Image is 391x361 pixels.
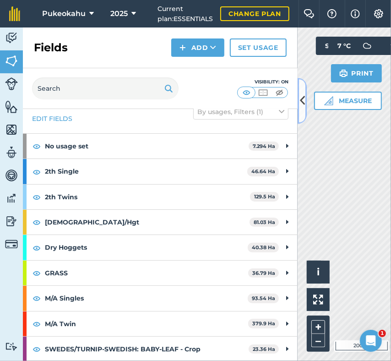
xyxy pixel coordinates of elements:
[5,54,18,68] img: svg+xml;base64,PHN2ZyB4bWxucz0iaHR0cDovL3d3dy53My5vcmcvMjAwMC9zdmciIHdpZHRoPSI1NiIgaGVpZ2h0PSI2MC...
[373,9,384,18] img: A cog icon
[252,270,275,276] strong: 36.79 Ha
[5,191,18,205] img: svg+xml;base64,PD94bWwgdmVyc2lvbj0iMS4wIiBlbmNvZGluZz0idXRmLTgiPz4KPCEtLSBHZW5lcmF0b3I6IEFkb2JlIE...
[254,193,275,200] strong: 129.5 Ha
[45,185,250,209] strong: 2th Twins
[252,244,275,251] strong: 40.38 Ha
[230,38,287,57] a: Set usage
[9,6,20,21] img: fieldmargin Logo
[23,210,298,235] div: [DEMOGRAPHIC_DATA]/Hgt81.03 Ha
[5,123,18,137] img: svg+xml;base64,PHN2ZyB4bWxucz0iaHR0cDovL3d3dy53My5vcmcvMjAwMC9zdmciIHdpZHRoPSI1NiIgaGVpZ2h0PSI2MC...
[45,286,248,311] strong: M/A Singles
[254,219,275,225] strong: 81.03 Ha
[23,261,298,285] div: GRASS36.79 Ha
[314,92,382,110] button: Measure
[34,40,68,55] h2: Fields
[32,77,179,99] input: Search
[5,214,18,228] img: svg+xml;base64,PD94bWwgdmVyc2lvbj0iMS4wIiBlbmNvZGluZz0idXRmLTgiPz4KPCEtLSBHZW5lcmF0b3I6IEFkb2JlIE...
[193,104,288,119] button: By usages, Filters (1)
[324,96,333,105] img: Ruler icon
[331,64,382,82] button: Print
[33,344,41,355] img: svg+xml;base64,PHN2ZyB4bWxucz0iaHR0cDovL3d3dy53My5vcmcvMjAwMC9zdmciIHdpZHRoPSIxOCIgaGVpZ2h0PSIyNC...
[5,146,18,159] img: svg+xml;base64,PD94bWwgdmVyc2lvbj0iMS4wIiBlbmNvZGluZz0idXRmLTgiPz4KPCEtLSBHZW5lcmF0b3I6IEFkb2JlIE...
[171,38,224,57] button: Add
[45,235,248,260] strong: Dry Hoggets
[33,318,41,329] img: svg+xml;base64,PHN2ZyB4bWxucz0iaHR0cDovL3d3dy53My5vcmcvMjAwMC9zdmciIHdpZHRoPSIxOCIgaGVpZ2h0PSIyNC...
[328,37,382,55] button: 7 °C
[157,4,213,24] span: Current plan : ESSENTIALS
[311,320,325,334] button: +
[253,143,275,149] strong: 7.294 Ha
[45,261,248,285] strong: GRASS
[5,77,18,90] img: svg+xml;base64,PD94bWwgdmVyc2lvbj0iMS4wIiBlbmNvZGluZz0idXRmLTgiPz4KPCEtLSBHZW5lcmF0b3I6IEFkb2JlIE...
[32,114,72,124] a: Edit fields
[274,88,285,97] img: svg+xml;base64,PHN2ZyB4bWxucz0iaHR0cDovL3d3dy53My5vcmcvMjAwMC9zdmciIHdpZHRoPSI1MCIgaGVpZ2h0PSI0MC...
[45,159,247,184] strong: 2th Single
[23,312,298,336] div: M/A Twin379.9 Ha
[358,37,376,55] img: svg+xml;base64,PD94bWwgdmVyc2lvbj0iMS4wIiBlbmNvZGluZz0idXRmLTgiPz4KPCEtLSBHZW5lcmF0b3I6IEFkb2JlIE...
[311,334,325,347] button: –
[110,8,128,19] span: 2025
[5,238,18,251] img: svg+xml;base64,PD94bWwgdmVyc2lvbj0iMS4wIiBlbmNvZGluZz0idXRmLTgiPz4KPCEtLSBHZW5lcmF0b3I6IEFkb2JlIE...
[5,342,18,351] img: svg+xml;base64,PD94bWwgdmVyc2lvbj0iMS4wIiBlbmNvZGluZz0idXRmLTgiPz4KPCEtLSBHZW5lcmF0b3I6IEFkb2JlIE...
[33,293,41,304] img: svg+xml;base64,PHN2ZyB4bWxucz0iaHR0cDovL3d3dy53My5vcmcvMjAwMC9zdmciIHdpZHRoPSIxOCIgaGVpZ2h0PSIyNC...
[351,8,360,19] img: svg+xml;base64,PHN2ZyB4bWxucz0iaHR0cDovL3d3dy53My5vcmcvMjAwMC9zdmciIHdpZHRoPSIxNyIgaGVpZ2h0PSIxNy...
[257,88,269,97] img: svg+xml;base64,PHN2ZyB4bWxucz0iaHR0cDovL3d3dy53My5vcmcvMjAwMC9zdmciIHdpZHRoPSI1MCIgaGVpZ2h0PSI0MC...
[339,68,348,79] img: svg+xml;base64,PHN2ZyB4bWxucz0iaHR0cDovL3d3dy53My5vcmcvMjAwMC9zdmciIHdpZHRoPSIxOSIgaGVpZ2h0PSIyNC...
[179,42,186,53] img: svg+xml;base64,PHN2ZyB4bWxucz0iaHR0cDovL3d3dy53My5vcmcvMjAwMC9zdmciIHdpZHRoPSIxNCIgaGVpZ2h0PSIyNC...
[237,78,288,86] div: Visibility: On
[360,330,382,352] iframe: Intercom live chat
[5,169,18,182] img: svg+xml;base64,PD94bWwgdmVyc2lvbj0iMS4wIiBlbmNvZGluZz0idXRmLTgiPz4KPCEtLSBHZW5lcmF0b3I6IEFkb2JlIE...
[313,295,323,305] img: Four arrows, one pointing top left, one top right, one bottom right and the last bottom left
[241,88,252,97] img: svg+xml;base64,PHN2ZyB4bWxucz0iaHR0cDovL3d3dy53My5vcmcvMjAwMC9zdmciIHdpZHRoPSI1MCIgaGVpZ2h0PSI0MC...
[326,9,337,18] img: A question mark icon
[379,330,386,337] span: 1
[304,9,315,18] img: Two speech bubbles overlapping with the left bubble in the forefront
[33,191,41,202] img: svg+xml;base64,PHN2ZyB4bWxucz0iaHR0cDovL3d3dy53My5vcmcvMjAwMC9zdmciIHdpZHRoPSIxOCIgaGVpZ2h0PSIyNC...
[252,295,275,301] strong: 93.54 Ha
[23,134,298,159] div: No usage set7.294 Ha
[23,286,298,311] div: M/A Singles93.54 Ha
[220,6,289,21] a: Change plan
[45,312,248,336] strong: M/A Twin
[5,100,18,114] img: svg+xml;base64,PHN2ZyB4bWxucz0iaHR0cDovL3d3dy53My5vcmcvMjAwMC9zdmciIHdpZHRoPSI1NiIgaGVpZ2h0PSI2MC...
[33,166,41,177] img: svg+xml;base64,PHN2ZyB4bWxucz0iaHR0cDovL3d3dy53My5vcmcvMjAwMC9zdmciIHdpZHRoPSIxOCIgaGVpZ2h0PSIyNC...
[33,141,41,152] img: svg+xml;base64,PHN2ZyB4bWxucz0iaHR0cDovL3d3dy53My5vcmcvMjAwMC9zdmciIHdpZHRoPSIxOCIgaGVpZ2h0PSIyNC...
[23,235,298,260] div: Dry Hoggets40.38 Ha
[251,168,275,175] strong: 46.64 Ha
[45,134,249,159] strong: No usage set
[317,266,320,278] span: i
[23,159,298,184] div: 2th Single46.64 Ha
[45,210,250,235] strong: [DEMOGRAPHIC_DATA]/Hgt
[33,268,41,279] img: svg+xml;base64,PHN2ZyB4bWxucz0iaHR0cDovL3d3dy53My5vcmcvMjAwMC9zdmciIHdpZHRoPSIxOCIgaGVpZ2h0PSIyNC...
[253,346,275,352] strong: 23.36 Ha
[5,31,18,45] img: svg+xml;base64,PD94bWwgdmVyc2lvbj0iMS4wIiBlbmNvZGluZz0idXRmLTgiPz4KPCEtLSBHZW5lcmF0b3I6IEFkb2JlIE...
[337,37,351,55] span: 7 ° C
[307,261,330,284] button: i
[23,185,298,209] div: 2th Twins129.5 Ha
[42,8,86,19] span: Pukeokahu
[33,242,41,253] img: svg+xml;base64,PHN2ZyB4bWxucz0iaHR0cDovL3d3dy53My5vcmcvMjAwMC9zdmciIHdpZHRoPSIxOCIgaGVpZ2h0PSIyNC...
[33,217,41,228] img: svg+xml;base64,PHN2ZyB4bWxucz0iaHR0cDovL3d3dy53My5vcmcvMjAwMC9zdmciIHdpZHRoPSIxOCIgaGVpZ2h0PSIyNC...
[252,320,275,327] strong: 379.9 Ha
[164,83,173,94] img: svg+xml;base64,PHN2ZyB4bWxucz0iaHR0cDovL3d3dy53My5vcmcvMjAwMC9zdmciIHdpZHRoPSIxOSIgaGVpZ2h0PSIyNC...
